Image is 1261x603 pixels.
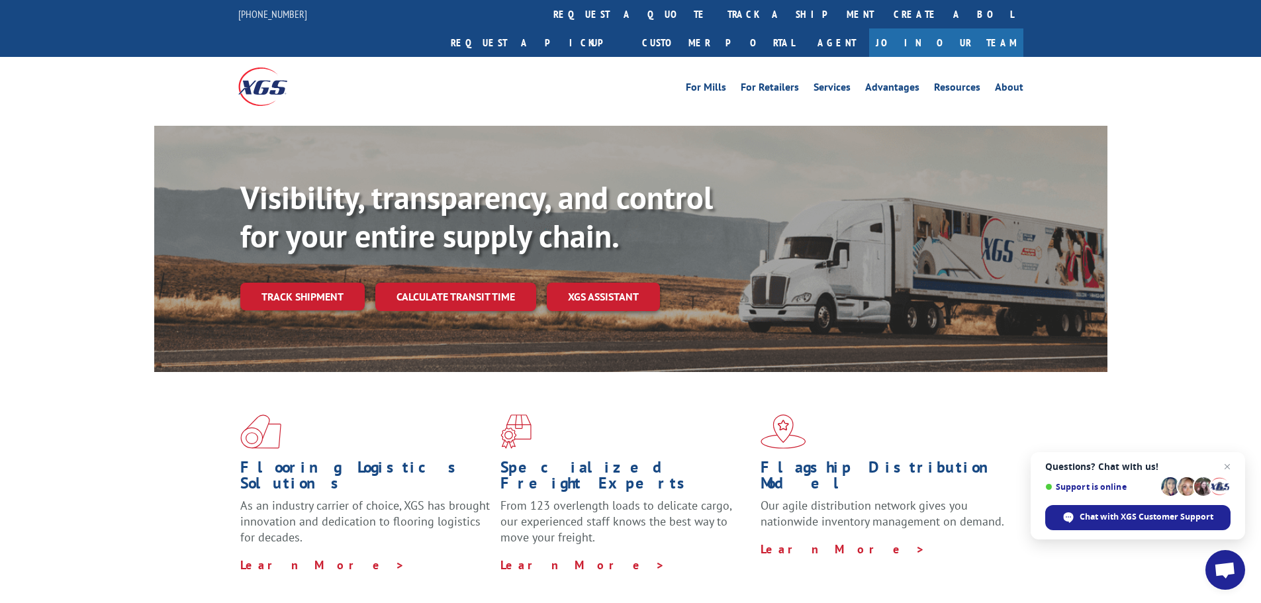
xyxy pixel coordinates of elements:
[995,82,1023,97] a: About
[686,82,726,97] a: For Mills
[761,541,925,557] a: Learn More >
[761,498,1004,529] span: Our agile distribution network gives you nationwide inventory management on demand.
[632,28,804,57] a: Customer Portal
[500,498,751,557] p: From 123 overlength loads to delicate cargo, our experienced staff knows the best way to move you...
[1045,482,1156,492] span: Support is online
[1045,461,1231,472] span: Questions? Chat with us!
[761,414,806,449] img: xgs-icon-flagship-distribution-model-red
[500,557,665,573] a: Learn More >
[240,177,713,256] b: Visibility, transparency, and control for your entire supply chain.
[238,7,307,21] a: [PHONE_NUMBER]
[240,283,365,310] a: Track shipment
[761,459,1011,498] h1: Flagship Distribution Model
[865,82,919,97] a: Advantages
[240,414,281,449] img: xgs-icon-total-supply-chain-intelligence-red
[814,82,851,97] a: Services
[741,82,799,97] a: For Retailers
[547,283,660,311] a: XGS ASSISTANT
[240,498,490,545] span: As an industry carrier of choice, XGS has brought innovation and dedication to flooring logistics...
[441,28,632,57] a: Request a pickup
[934,82,980,97] a: Resources
[1205,550,1245,590] a: Open chat
[1080,511,1213,523] span: Chat with XGS Customer Support
[500,459,751,498] h1: Specialized Freight Experts
[1045,505,1231,530] span: Chat with XGS Customer Support
[500,414,532,449] img: xgs-icon-focused-on-flooring-red
[240,459,490,498] h1: Flooring Logistics Solutions
[375,283,536,311] a: Calculate transit time
[869,28,1023,57] a: Join Our Team
[240,557,405,573] a: Learn More >
[804,28,869,57] a: Agent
